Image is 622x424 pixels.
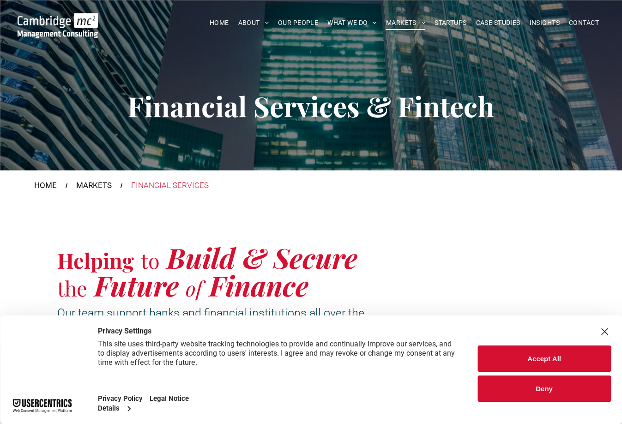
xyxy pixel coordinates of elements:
a: WHAT WE DO [323,16,381,30]
a: CONTACT [564,16,604,30]
span: Future [94,267,179,303]
a: CASE STUDIES [471,16,525,30]
a: ABOUT [234,16,274,30]
span: Build & Secure [167,239,357,276]
div: FINANCIAL SERVICES [131,180,209,192]
span: the [57,274,87,302]
a: HOME [34,180,57,192]
span: Our team support banks and financial institutions all over the world with complex growth initiatives [57,306,364,335]
a: MARKETS [381,16,430,30]
span: to [141,246,160,274]
a: HOME [205,16,234,30]
a: MARKETS [76,180,112,192]
a: INSIGHTS [525,16,564,30]
span: of [186,274,202,302]
nav: Breadcrumbs [34,180,588,192]
span: Finance [209,267,308,303]
a: STARTUPS [430,16,471,30]
span: Financial Services & Fintech [127,87,494,124]
img: Go to Homepage [18,13,98,38]
span: Helping [57,246,134,274]
a: OUR PEOPLE [273,16,323,30]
